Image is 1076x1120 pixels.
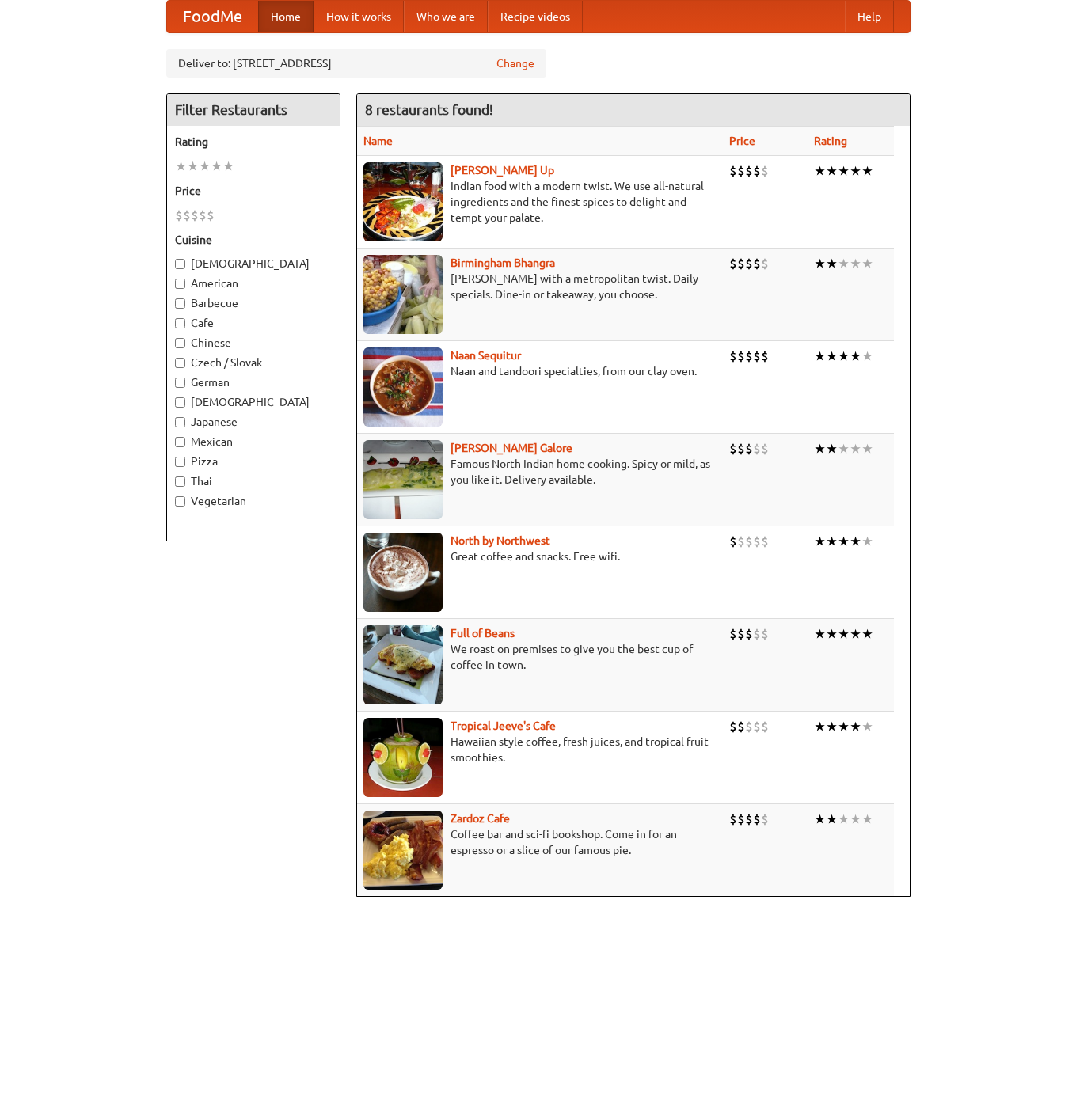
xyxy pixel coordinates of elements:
li: ★ [826,255,838,272]
a: Help [845,1,894,32]
input: Japanese [175,417,185,427]
li: $ [737,440,745,457]
label: Barbecue [175,295,332,311]
li: $ [761,347,769,365]
li: $ [729,625,737,643]
li: ★ [861,440,873,457]
label: Thai [175,473,332,489]
li: ★ [222,158,234,175]
h5: Rating [175,134,332,150]
li: ★ [838,811,850,828]
b: North by Northwest [451,534,550,547]
li: $ [745,625,753,643]
li: ★ [838,440,850,457]
input: Chinese [175,338,185,348]
label: Mexican [175,434,332,450]
li: ★ [814,625,826,643]
li: $ [753,811,761,828]
p: Naan and tandoori specialties, from our clay oven. [363,363,717,379]
li: $ [737,811,745,828]
li: ★ [850,625,861,643]
img: north.jpg [363,533,443,612]
li: ★ [838,625,850,643]
input: [DEMOGRAPHIC_DATA] [175,259,185,269]
li: $ [745,255,753,272]
h5: Cuisine [175,232,332,248]
li: $ [753,255,761,272]
img: naansequitur.jpg [363,347,443,427]
a: Birmingham Bhangra [451,256,555,269]
li: ★ [861,255,873,272]
li: $ [761,625,769,643]
label: [DEMOGRAPHIC_DATA] [175,394,332,410]
input: Vegetarian [175,496,185,507]
label: Cafe [175,315,332,331]
p: Coffee bar and sci-fi bookshop. Come in for an espresso or a slice of our famous pie. [363,826,717,858]
li: $ [737,347,745,365]
li: ★ [187,158,199,175]
h4: Filter Restaurants [167,94,340,126]
a: Recipe videos [488,1,583,32]
li: ★ [861,718,873,735]
li: ★ [826,162,838,180]
li: ★ [861,347,873,365]
li: ★ [850,162,861,180]
a: Change [496,55,534,71]
b: [PERSON_NAME] Galore [451,442,572,454]
li: $ [207,207,215,224]
input: Barbecue [175,298,185,309]
label: Japanese [175,414,332,430]
li: ★ [861,811,873,828]
li: $ [183,207,191,224]
li: $ [753,533,761,550]
a: Price [729,135,755,147]
input: Cafe [175,318,185,328]
input: Mexican [175,437,185,447]
li: ★ [814,811,826,828]
li: $ [753,718,761,735]
li: $ [737,255,745,272]
li: $ [199,207,207,224]
img: jeeves.jpg [363,718,443,797]
li: ★ [211,158,222,175]
li: ★ [826,533,838,550]
li: ★ [850,811,861,828]
p: Hawaiian style coffee, fresh juices, and tropical fruit smoothies. [363,734,717,765]
li: $ [729,718,737,735]
li: $ [745,811,753,828]
li: ★ [814,162,826,180]
label: American [175,275,332,291]
img: zardoz.jpg [363,811,443,890]
li: $ [745,162,753,180]
div: Deliver to: [STREET_ADDRESS] [166,49,546,78]
li: $ [761,718,769,735]
img: bhangra.jpg [363,255,443,334]
li: ★ [175,158,187,175]
li: $ [191,207,199,224]
h5: Price [175,183,332,199]
a: Rating [814,135,847,147]
img: currygalore.jpg [363,440,443,519]
li: ★ [838,162,850,180]
li: $ [761,255,769,272]
img: curryup.jpg [363,162,443,241]
a: Full of Beans [451,627,515,640]
a: Tropical Jeeve's Cafe [451,719,556,732]
p: [PERSON_NAME] with a metropolitan twist. Daily specials. Dine-in or takeaway, you choose. [363,271,717,302]
a: [PERSON_NAME] Up [451,164,554,177]
li: ★ [838,533,850,550]
a: Home [258,1,314,32]
li: $ [737,162,745,180]
li: $ [737,533,745,550]
li: ★ [826,718,838,735]
a: Naan Sequitur [451,349,521,362]
li: $ [729,533,737,550]
input: Thai [175,476,185,487]
input: [DEMOGRAPHIC_DATA] [175,397,185,408]
li: ★ [850,533,861,550]
a: FoodMe [167,1,258,32]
